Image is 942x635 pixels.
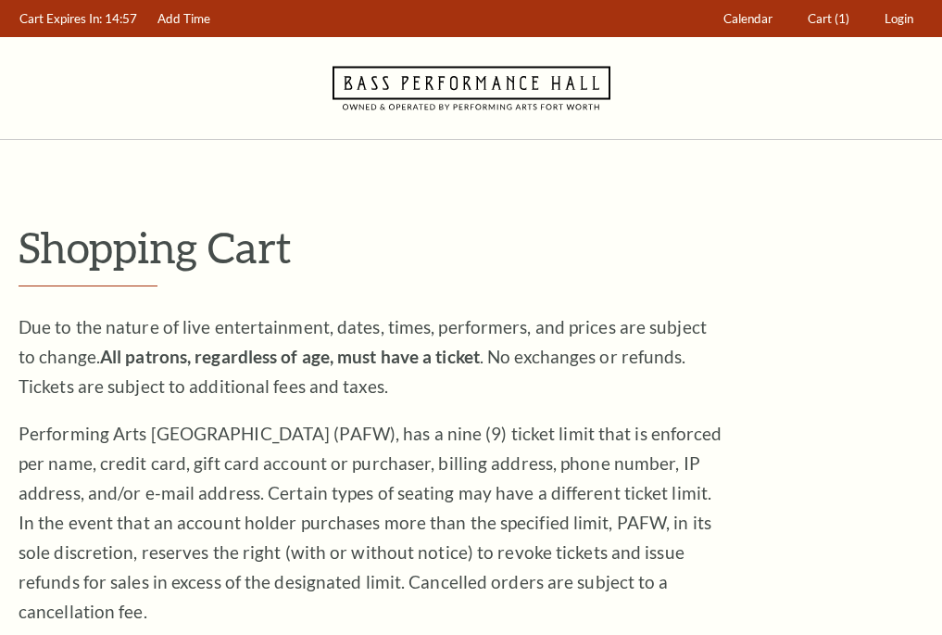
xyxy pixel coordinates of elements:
[100,346,480,367] strong: All patrons, regardless of age, must have a ticket
[808,11,832,26] span: Cart
[105,11,137,26] span: 14:57
[799,1,859,37] a: Cart (1)
[19,316,707,397] span: Due to the nature of live entertainment, dates, times, performers, and prices are subject to chan...
[149,1,220,37] a: Add Time
[885,11,913,26] span: Login
[835,11,849,26] span: (1)
[876,1,923,37] a: Login
[19,11,102,26] span: Cart Expires In:
[19,223,923,271] p: Shopping Cart
[19,419,722,627] p: Performing Arts [GEOGRAPHIC_DATA] (PAFW), has a nine (9) ticket limit that is enforced per name, ...
[715,1,782,37] a: Calendar
[723,11,772,26] span: Calendar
